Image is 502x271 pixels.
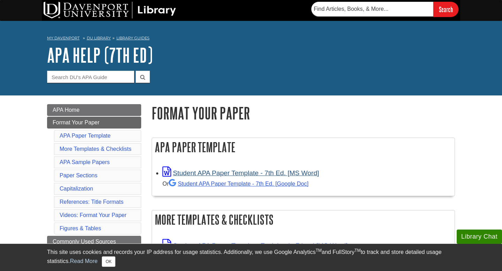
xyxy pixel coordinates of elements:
a: Library Guides [116,36,150,40]
a: Link opens in new window [162,242,348,249]
sup: TM [355,248,360,253]
span: Commonly Used Sources [53,239,116,245]
a: Videos: Format Your Paper [60,212,127,218]
input: Search [433,2,458,17]
a: More Templates & Checklists [60,146,131,152]
a: Paper Sections [60,172,98,178]
a: DU Library [87,36,111,40]
a: Capitalization [60,186,93,192]
a: Read More [70,258,98,264]
h2: APA Paper Template [152,138,455,156]
button: Close [102,256,115,267]
a: APA Sample Papers [60,159,110,165]
a: My Davenport [47,35,79,41]
a: APA Help (7th Ed) [47,44,153,66]
a: APA Home [47,104,141,116]
nav: breadcrumb [47,33,455,45]
a: References: Title Formats [60,199,123,205]
div: This site uses cookies and records your IP address for usage statistics. Additionally, we use Goo... [47,248,455,267]
sup: TM [315,248,321,253]
span: Format Your Paper [53,119,99,125]
img: DU Library [44,2,176,18]
form: Searches DU Library's articles, books, and more [311,2,458,17]
span: APA Home [53,107,79,113]
h1: Format Your Paper [152,104,455,122]
button: Library Chat [457,230,502,244]
a: APA Paper Template [60,133,111,139]
a: Format Your Paper [47,117,141,129]
small: Or [162,180,309,187]
a: Figures & Tables [60,225,101,231]
a: Link opens in new window [162,169,319,177]
input: Search DU's APA Guide [47,71,134,83]
a: Student APA Paper Template - 7th Ed. [Google Doc] [169,180,309,187]
input: Find Articles, Books, & More... [311,2,433,16]
a: Commonly Used Sources [47,236,141,248]
h2: More Templates & Checklists [152,210,455,229]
